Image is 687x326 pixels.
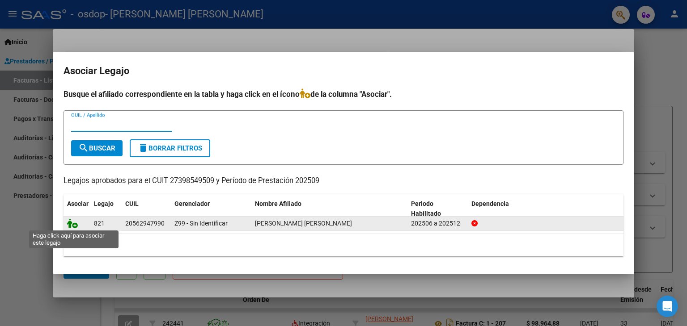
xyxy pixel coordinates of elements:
div: Open Intercom Messenger [657,296,678,317]
span: Z99 - Sin Identificar [174,220,228,227]
div: 1 registros [64,234,623,256]
div: 20562947990 [125,218,165,229]
span: Gerenciador [174,200,210,207]
span: Periodo Habilitado [411,200,441,217]
mat-icon: delete [138,142,148,153]
span: CUIL [125,200,139,207]
p: Legajos aprobados para el CUIT 27398549509 y Período de Prestación 202509 [64,176,623,187]
div: 202506 a 202512 [411,218,464,229]
span: Borrar Filtros [138,144,202,152]
span: Nombre Afiliado [255,200,301,207]
datatable-header-cell: Asociar [64,194,90,224]
button: Buscar [71,140,123,156]
span: Dependencia [471,200,509,207]
h4: Busque el afiliado correspondiente en la tabla y haga click en el ícono de la columna "Asociar". [64,88,623,100]
span: Legajo [94,200,114,207]
datatable-header-cell: Nombre Afiliado [251,194,407,224]
button: Borrar Filtros [130,139,210,157]
span: 821 [94,220,105,227]
span: FERNANDEZ GUILIANO FRANCISCO SAMUEL [255,220,352,227]
span: Asociar [67,200,89,207]
datatable-header-cell: Legajo [90,194,122,224]
datatable-header-cell: Gerenciador [171,194,251,224]
datatable-header-cell: Dependencia [468,194,624,224]
datatable-header-cell: Periodo Habilitado [407,194,468,224]
mat-icon: search [78,142,89,153]
h2: Asociar Legajo [64,63,623,79]
datatable-header-cell: CUIL [122,194,171,224]
span: Buscar [78,144,115,152]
